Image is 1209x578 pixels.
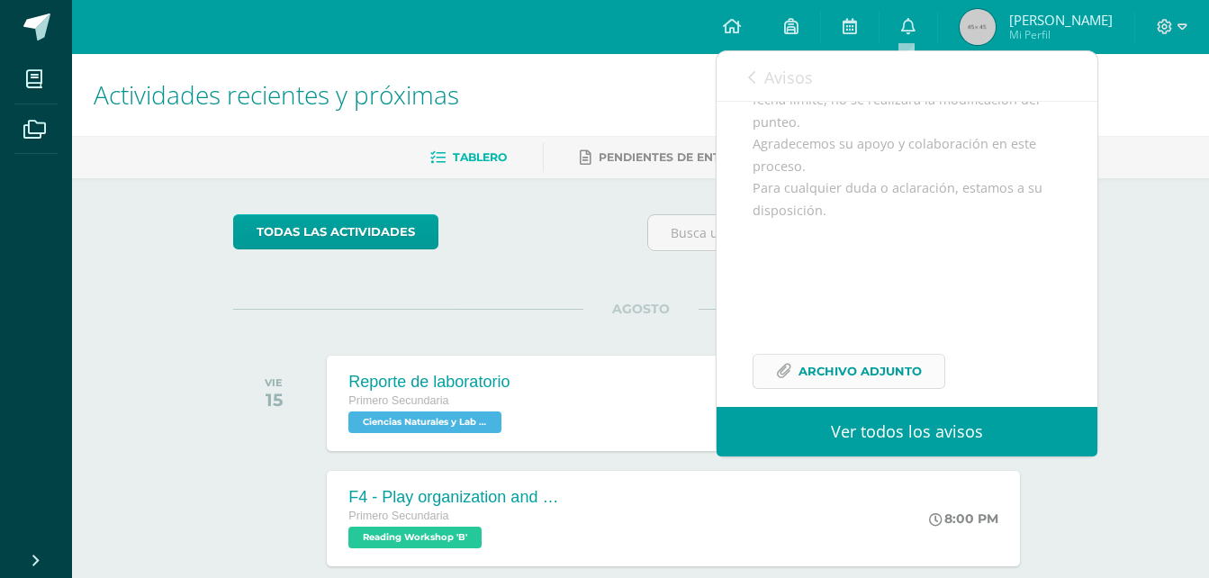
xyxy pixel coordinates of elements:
[265,389,283,411] div: 15
[580,143,753,172] a: Pendientes de entrega
[1009,11,1113,29] span: [PERSON_NAME]
[960,9,996,45] img: 45x45
[348,488,564,507] div: F4 - Play organization and practice
[798,355,922,388] span: Archivo Adjunto
[951,66,1066,86] span: avisos sin leer
[951,66,975,86] span: 690
[430,143,507,172] a: Tablero
[1009,27,1113,42] span: Mi Perfil
[583,301,699,317] span: AGOSTO
[348,510,448,522] span: Primero Secundaria
[348,527,482,548] span: Reading Workshop 'B'
[764,67,813,88] span: Avisos
[753,354,945,389] a: Archivo Adjunto
[599,150,753,164] span: Pendientes de entrega
[929,510,998,527] div: 8:00 PM
[717,407,1097,456] a: Ver todos los avisos
[648,215,1047,250] input: Busca una actividad próxima aquí...
[348,411,501,433] span: Ciencias Naturales y Lab 'B'
[453,150,507,164] span: Tablero
[348,394,448,407] span: Primero Secundaria
[265,376,283,389] div: VIE
[94,77,459,112] span: Actividades recientes y próximas
[233,214,438,249] a: todas las Actividades
[348,373,510,392] div: Reporte de laboratorio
